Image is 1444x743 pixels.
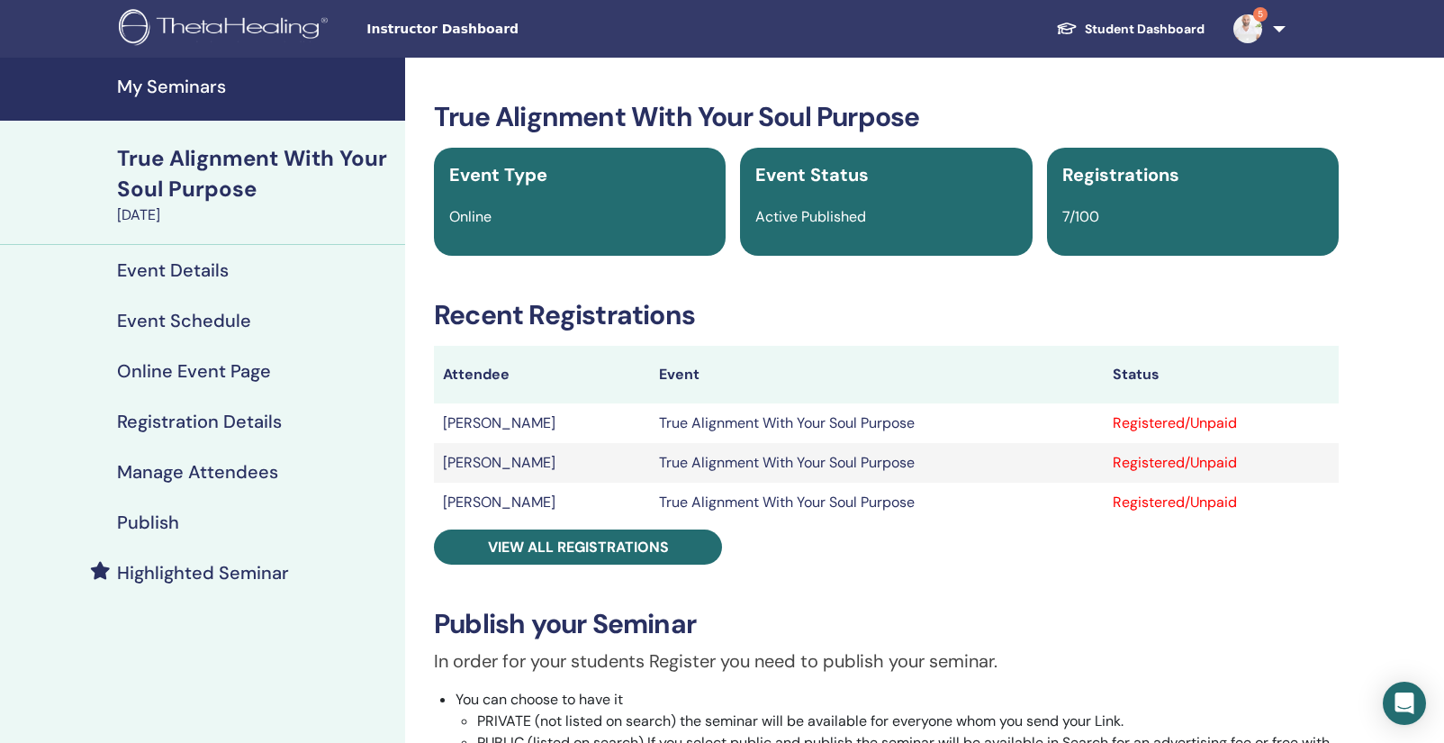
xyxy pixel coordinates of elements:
span: 7/100 [1062,207,1099,226]
h4: Manage Attendees [117,461,278,483]
h4: My Seminars [117,76,394,97]
td: [PERSON_NAME] [434,403,650,443]
h3: Recent Registrations [434,299,1339,331]
div: Open Intercom Messenger [1383,682,1426,725]
a: True Alignment With Your Soul Purpose[DATE] [106,143,405,226]
h4: Event Schedule [117,310,251,331]
div: Registered/Unpaid [1113,492,1331,513]
div: True Alignment With Your Soul Purpose [117,143,394,204]
span: 5 [1253,7,1268,22]
p: In order for your students Register you need to publish your seminar. [434,648,1339,675]
span: Instructor Dashboard [366,20,636,39]
h4: Registration Details [117,411,282,432]
span: Active Published [755,207,866,226]
h4: Event Details [117,259,229,281]
h4: Publish [117,512,179,533]
h3: Publish your Seminar [434,608,1339,640]
a: View all registrations [434,530,722,565]
span: Event Type [449,163,547,186]
div: [DATE] [117,204,394,226]
h4: Highlighted Seminar [117,562,289,584]
td: True Alignment With Your Soul Purpose [650,443,1103,483]
th: Attendee [434,346,650,403]
span: Event Status [755,163,869,186]
div: Registered/Unpaid [1113,452,1331,474]
th: Event [650,346,1103,403]
span: Registrations [1062,163,1179,186]
img: logo.png [119,9,334,50]
img: default.jpg [1233,14,1262,43]
div: Registered/Unpaid [1113,412,1331,434]
li: PRIVATE (not listed on search) the seminar will be available for everyone whom you send your Link. [477,711,1339,732]
td: True Alignment With Your Soul Purpose [650,403,1103,443]
th: Status [1104,346,1340,403]
img: graduation-cap-white.svg [1056,21,1078,36]
td: [PERSON_NAME] [434,443,650,483]
span: Online [449,207,492,226]
h3: True Alignment With Your Soul Purpose [434,101,1339,133]
h4: Online Event Page [117,360,271,382]
td: [PERSON_NAME] [434,483,650,522]
td: True Alignment With Your Soul Purpose [650,483,1103,522]
a: Student Dashboard [1042,13,1219,46]
span: View all registrations [488,538,669,557]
